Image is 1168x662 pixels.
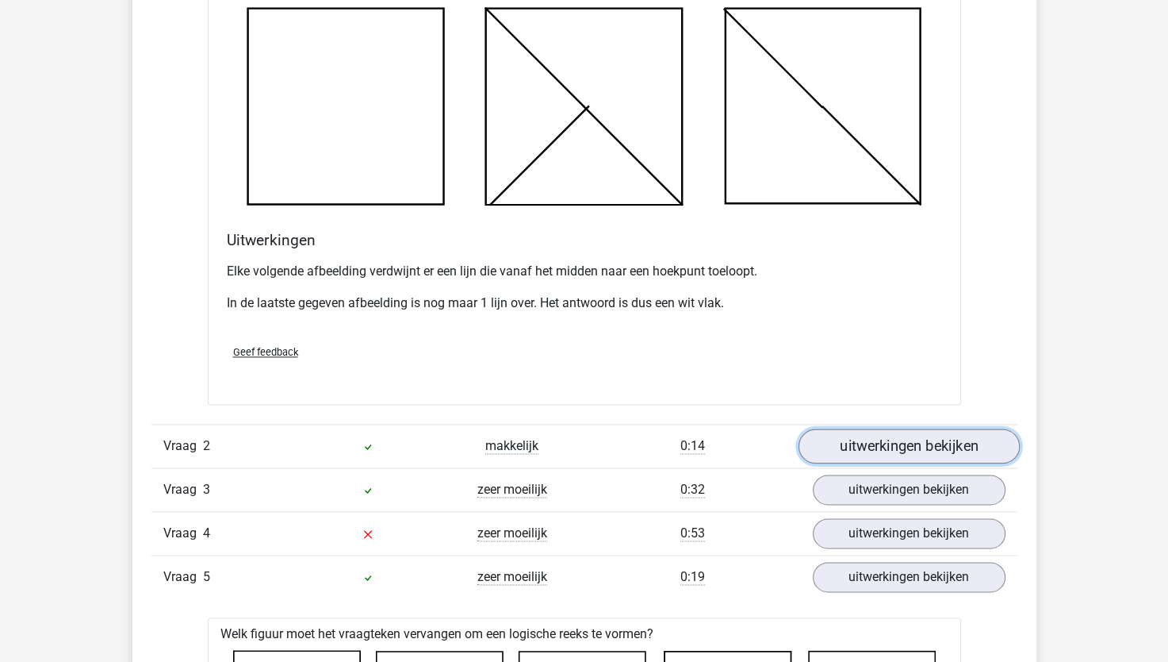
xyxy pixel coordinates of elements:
span: Vraag [163,480,203,499]
span: 0:19 [680,569,705,585]
a: uitwerkingen bekijken [798,429,1019,464]
a: uitwerkingen bekijken [813,518,1005,548]
span: zeer moeilijk [477,525,547,541]
span: 5 [203,569,210,584]
span: 3 [203,482,210,497]
span: 4 [203,525,210,541]
span: 2 [203,438,210,453]
a: uitwerkingen bekijken [813,562,1005,592]
span: Vraag [163,437,203,456]
h4: Uitwerkingen [227,231,942,249]
span: makkelijk [485,438,538,454]
span: Geef feedback [233,346,298,358]
span: zeer moeilijk [477,569,547,585]
span: 0:32 [680,482,705,498]
p: Elke volgende afbeelding verdwijnt er een lijn die vanaf het midden naar een hoekpunt toeloopt. [227,262,942,281]
span: 0:53 [680,525,705,541]
span: Vraag [163,568,203,587]
span: 0:14 [680,438,705,454]
p: In de laatste gegeven afbeelding is nog maar 1 lijn over. Het antwoord is dus een wit vlak. [227,294,942,313]
span: zeer moeilijk [477,482,547,498]
span: Vraag [163,524,203,543]
a: uitwerkingen bekijken [813,475,1005,505]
